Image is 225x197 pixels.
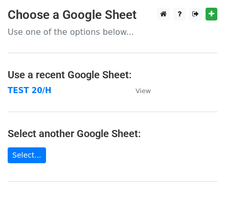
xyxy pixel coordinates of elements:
small: View [136,87,151,95]
a: Select... [8,147,46,163]
h3: Choose a Google Sheet [8,8,217,23]
p: Use one of the options below... [8,27,217,37]
a: View [125,86,151,95]
h4: Use a recent Google Sheet: [8,69,217,81]
a: TEST 20/H [8,86,52,95]
h4: Select another Google Sheet: [8,127,217,140]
